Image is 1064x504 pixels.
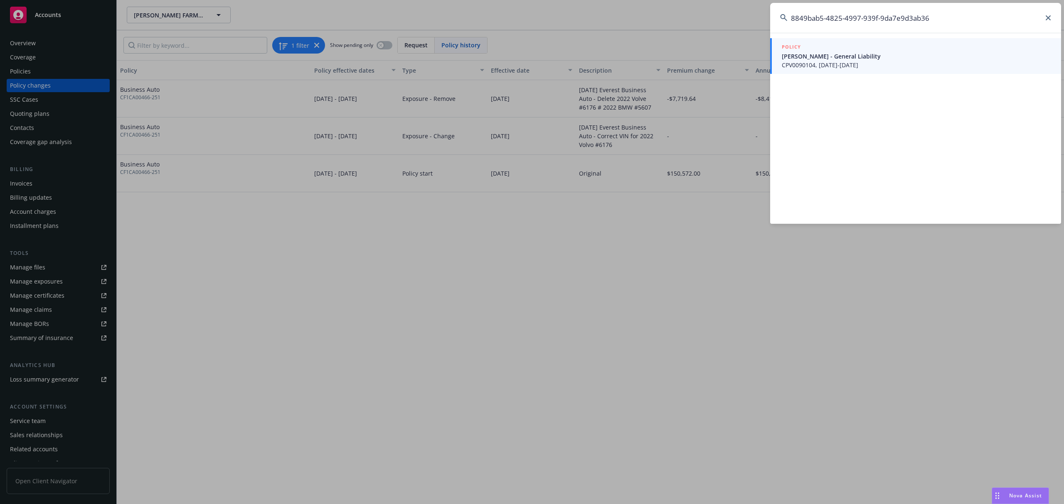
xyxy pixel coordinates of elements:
a: POLICY[PERSON_NAME] - General LiabilityCPV0090104, [DATE]-[DATE] [770,38,1061,74]
span: CPV0090104, [DATE]-[DATE] [782,61,1051,69]
div: Drag to move [992,488,1002,504]
button: Nova Assist [992,487,1049,504]
h5: POLICY [782,43,801,51]
input: Search... [770,3,1061,33]
span: [PERSON_NAME] - General Liability [782,52,1051,61]
span: Nova Assist [1009,492,1042,499]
